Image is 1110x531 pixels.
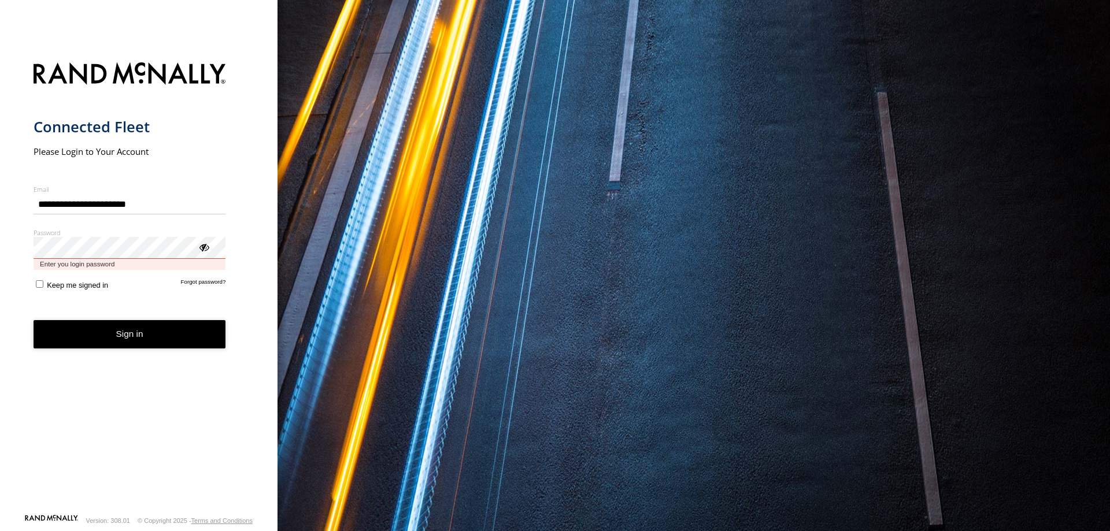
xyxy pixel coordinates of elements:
img: Rand McNally [34,60,226,90]
button: Sign in [34,320,226,348]
div: Version: 308.01 [86,517,130,524]
h2: Please Login to Your Account [34,146,226,157]
form: main [34,55,245,514]
input: Keep me signed in [36,280,43,288]
span: Keep me signed in [47,281,108,289]
label: Email [34,185,226,194]
div: © Copyright 2025 - [138,517,253,524]
label: Password [34,228,226,237]
a: Forgot password? [181,279,226,289]
div: ViewPassword [198,241,209,252]
a: Visit our Website [25,515,78,526]
h1: Connected Fleet [34,117,226,136]
a: Terms and Conditions [191,517,253,524]
span: Enter you login password [34,259,226,270]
